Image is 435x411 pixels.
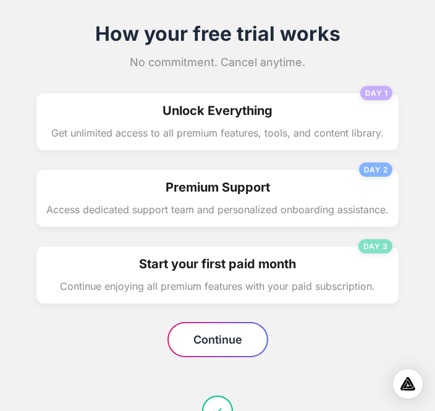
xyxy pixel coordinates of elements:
button: Continue [169,323,267,356]
div: DAY 2 [359,163,393,177]
p: No commitment. Cancel anytime. [36,56,399,69]
h3: Premium Support [46,180,389,195]
div: DAY 1 [360,86,393,100]
div: DAY 3 [358,239,393,253]
h1: How your free trial works [36,22,399,46]
h3: Unlock Everything [46,103,389,118]
div: Open Intercom Messenger [393,369,423,399]
p: Access dedicated support team and personalized onboarding assistance. [46,202,389,217]
p: Get unlimited access to all premium features, tools, and content library. [46,125,389,140]
p: Continue enjoying all premium features with your paid subscription. [46,279,389,294]
h3: Start your first paid month [46,256,389,271]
